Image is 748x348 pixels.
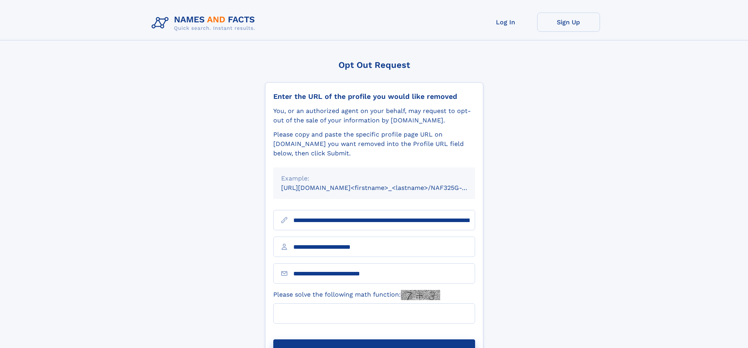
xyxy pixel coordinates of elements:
div: You, or an authorized agent on your behalf, may request to opt-out of the sale of your informatio... [273,106,475,125]
div: Enter the URL of the profile you would like removed [273,92,475,101]
div: Example: [281,174,467,183]
a: Sign Up [537,13,600,32]
small: [URL][DOMAIN_NAME]<firstname>_<lastname>/NAF325G-xxxxxxxx [281,184,490,191]
div: Please copy and paste the specific profile page URL on [DOMAIN_NAME] you want removed into the Pr... [273,130,475,158]
label: Please solve the following math function: [273,290,440,300]
img: Logo Names and Facts [148,13,262,34]
a: Log In [474,13,537,32]
div: Opt Out Request [265,60,483,70]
